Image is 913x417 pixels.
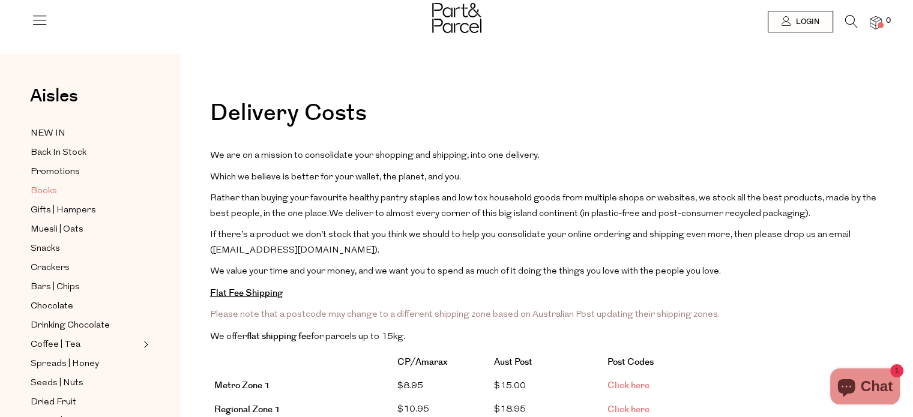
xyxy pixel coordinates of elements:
img: Part&Parcel [432,3,481,33]
span: We are on a mission to consolidate your shopping and shipping, into one delivery. [210,151,540,160]
span: Snacks [31,242,60,256]
span: Which we believe is better for your wallet, the planet, and you. [210,173,461,182]
a: Back In Stock [31,145,140,160]
strong: flat shipping fee [247,330,311,343]
span: Muesli | Oats [31,223,83,237]
span: Gifts | Hampers [31,203,96,218]
a: Bars | Chips [31,280,140,295]
a: Chocolate [31,299,140,314]
span: Rather than buying your favourite healthy pantry staples and low tox household goods from multipl... [210,194,876,218]
span: If there’s a product we don’t stock that you think we should to help you consolidate your online ... [210,230,851,255]
span: Aisles [30,83,78,109]
a: 0 [870,16,882,29]
span: Chocolate [31,299,73,314]
b: Regional Zone 1 [214,403,280,416]
td: $15.00 [490,374,603,398]
span: Crackers [31,261,70,275]
p: We deliver to almost every corner of this big island continent (in plastic-free and post-consumer... [210,191,883,221]
a: Login [768,11,833,32]
span: Promotions [31,165,80,179]
a: Click here [607,379,649,392]
span: Login [793,17,819,27]
strong: Metro Zone 1 [214,379,270,392]
span: Please note that a postcode may change to a different shipping zone based on Australian Post upda... [210,310,720,319]
span: Spreads | Honey [31,357,99,371]
span: Drinking Chocolate [31,319,110,333]
h1: Delivery Costs [210,102,883,137]
span: NEW IN [31,127,65,141]
span: Bars | Chips [31,280,80,295]
span: We offer for parcels up to 15kg. [210,332,405,341]
inbox-online-store-chat: Shopify online store chat [827,368,903,407]
a: Aisles [30,87,78,117]
a: Drinking Chocolate [31,318,140,333]
a: Muesli | Oats [31,222,140,237]
strong: CP/Amarax [397,356,447,368]
a: Books [31,184,140,199]
a: Snacks [31,241,140,256]
a: Gifts | Hampers [31,203,140,218]
span: Seeds | Nuts [31,376,83,391]
strong: Aust Post [494,356,532,368]
strong: Post Codes [607,356,653,368]
a: Click here [607,403,649,416]
span: We value your time and your money, and we want you to spend as much of it doing the things you lo... [210,267,721,276]
span: Dried Fruit [31,395,76,410]
span: Coffee | Tea [31,338,80,352]
a: Promotions [31,164,140,179]
a: Seeds | Nuts [31,376,140,391]
a: Coffee | Tea [31,337,140,352]
span: Back In Stock [31,146,86,160]
span: Books [31,184,57,199]
a: NEW IN [31,126,140,141]
a: Spreads | Honey [31,356,140,371]
button: Expand/Collapse Coffee | Tea [140,337,149,352]
span: 0 [883,16,894,26]
a: Dried Fruit [31,395,140,410]
a: Crackers [31,260,140,275]
td: $8.95 [394,374,490,398]
strong: Flat Fee Shipping [210,287,283,299]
